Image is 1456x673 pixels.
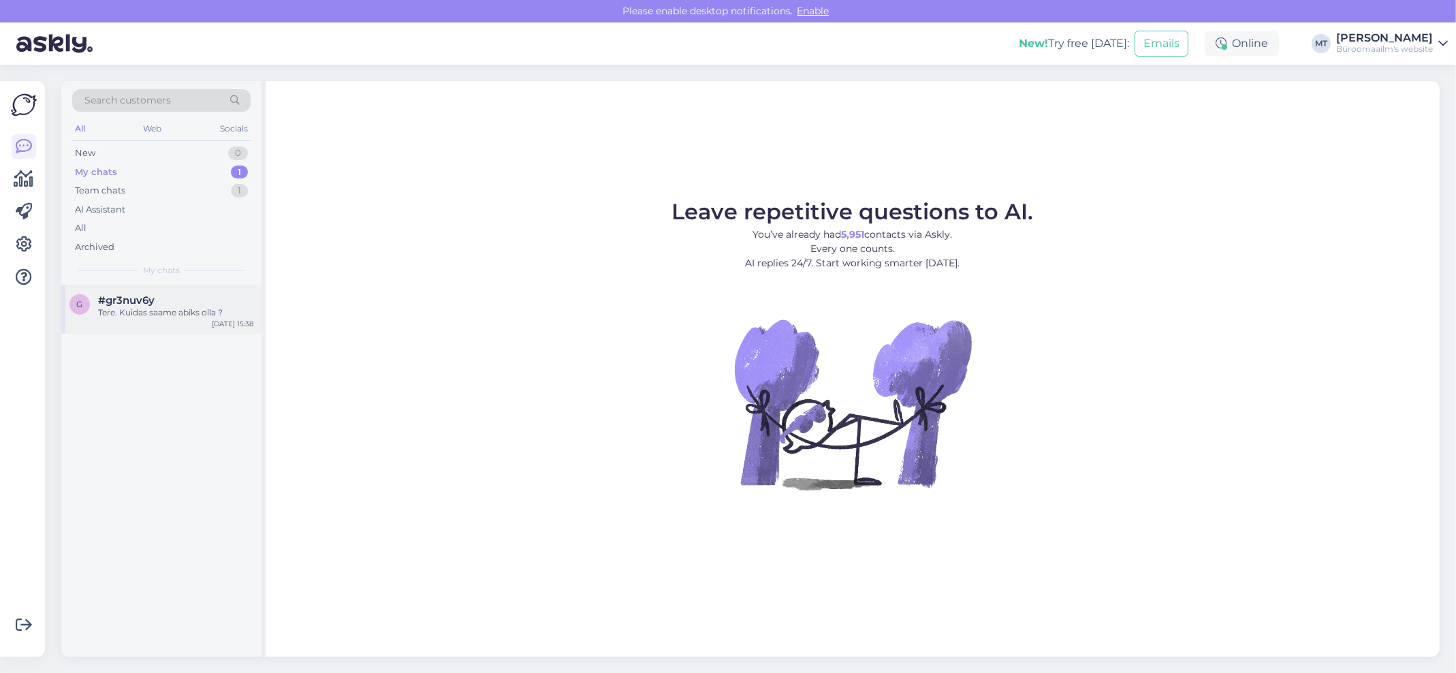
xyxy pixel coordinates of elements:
[75,221,86,235] div: All
[793,5,834,17] span: Enable
[217,120,251,138] div: Socials
[231,184,248,198] div: 1
[1312,34,1331,53] div: MT
[11,92,37,118] img: Askly Logo
[672,198,1034,225] span: Leave repetitive questions to AI.
[98,307,253,319] div: Tere. Kuidas saame abiks olla ?
[143,264,180,277] span: My chats
[1336,44,1433,54] div: Büroomaailm's website
[75,240,114,254] div: Archived
[98,294,155,307] span: #gr3nuv6y
[1135,31,1188,57] button: Emails
[77,299,83,309] span: g
[1019,35,1129,52] div: Try free [DATE]:
[231,166,248,179] div: 1
[1336,33,1433,44] div: [PERSON_NAME]
[75,203,125,217] div: AI Assistant
[72,120,88,138] div: All
[1205,31,1279,56] div: Online
[842,228,865,240] b: 5,951
[212,319,253,329] div: [DATE] 15:38
[672,228,1034,270] p: You’ve already had contacts via Askly. Every one counts. AI replies 24/7. Start working smarter [...
[228,146,248,160] div: 0
[84,93,171,108] span: Search customers
[141,120,165,138] div: Web
[75,166,117,179] div: My chats
[1019,37,1048,50] b: New!
[75,146,95,160] div: New
[730,281,975,527] img: No Chat active
[75,184,125,198] div: Team chats
[1336,33,1448,54] a: [PERSON_NAME]Büroomaailm's website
